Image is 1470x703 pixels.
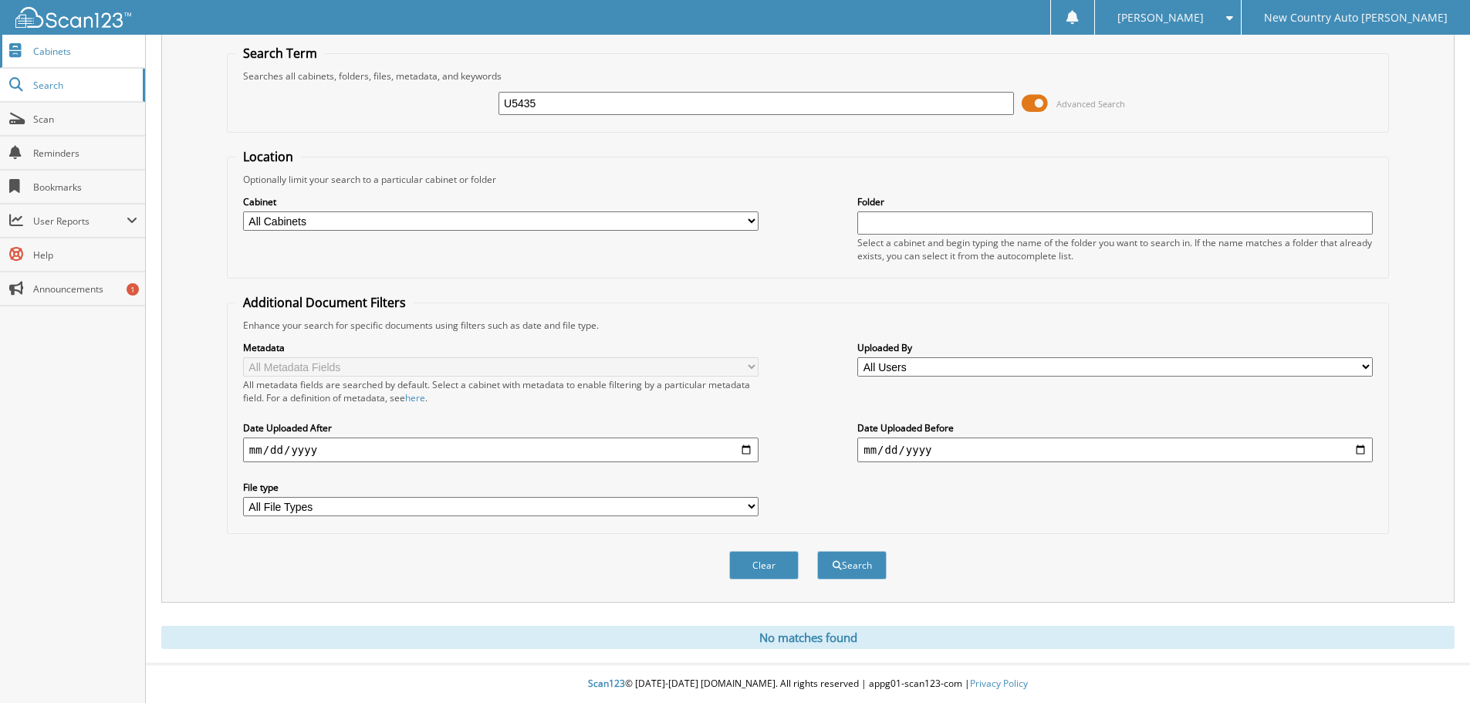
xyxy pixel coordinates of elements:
div: 1 [127,283,139,296]
button: Search [817,551,887,580]
span: Scan [33,113,137,126]
span: Bookmarks [33,181,137,194]
span: Reminders [33,147,137,160]
label: Uploaded By [857,341,1373,354]
span: User Reports [33,215,127,228]
legend: Location [235,148,301,165]
div: Searches all cabinets, folders, files, metadata, and keywords [235,69,1380,83]
legend: Additional Document Filters [235,294,414,311]
span: Help [33,248,137,262]
input: end [857,438,1373,462]
div: Enhance your search for specific documents using filters such as date and file type. [235,319,1380,332]
div: Select a cabinet and begin typing the name of the folder you want to search in. If the name match... [857,236,1373,262]
span: New Country Auto [PERSON_NAME] [1264,13,1448,22]
label: Date Uploaded After [243,421,759,434]
a: Privacy Policy [970,677,1028,690]
input: start [243,438,759,462]
button: Clear [729,551,799,580]
span: Advanced Search [1056,98,1125,110]
span: Announcements [33,282,137,296]
iframe: Chat Widget [1393,629,1470,703]
label: Cabinet [243,195,759,208]
div: All metadata fields are searched by default. Select a cabinet with metadata to enable filtering b... [243,378,759,404]
span: Scan123 [588,677,625,690]
legend: Search Term [235,45,325,62]
img: scan123-logo-white.svg [15,7,131,28]
label: Metadata [243,341,759,354]
span: [PERSON_NAME] [1117,13,1204,22]
label: Folder [857,195,1373,208]
label: File type [243,481,759,494]
label: Date Uploaded Before [857,421,1373,434]
span: Search [33,79,135,92]
span: Cabinets [33,45,137,58]
div: © [DATE]-[DATE] [DOMAIN_NAME]. All rights reserved | appg01-scan123-com | [146,665,1470,703]
div: Optionally limit your search to a particular cabinet or folder [235,173,1380,186]
a: here [405,391,425,404]
div: No matches found [161,626,1455,649]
